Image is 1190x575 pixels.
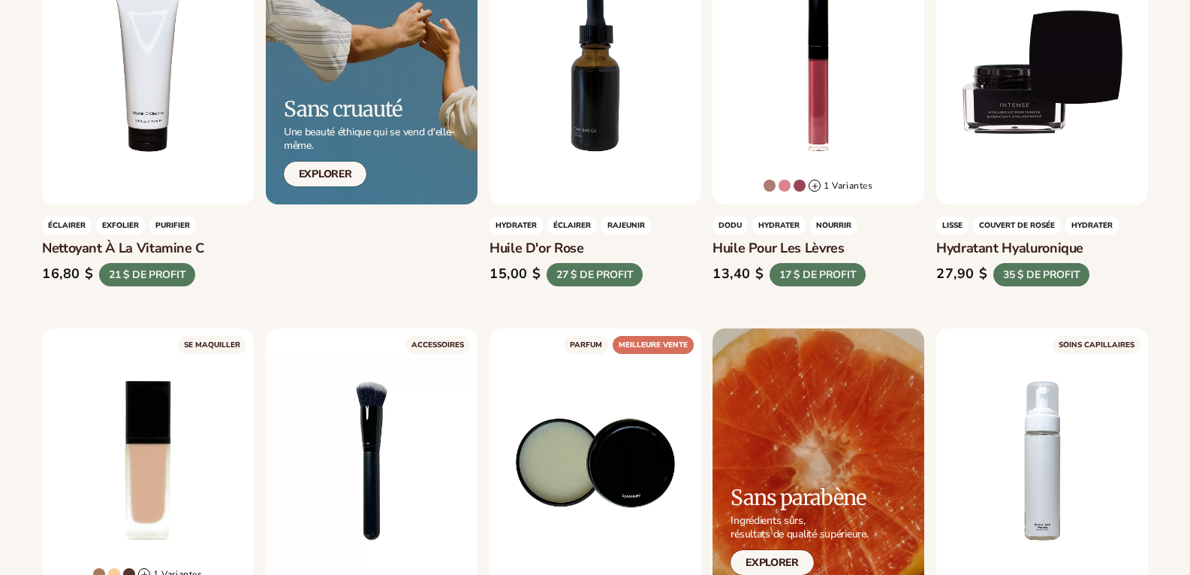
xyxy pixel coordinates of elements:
[936,265,987,283] font: 27,90 $
[1003,268,1080,282] font: 35 $ ​​DE PROFIT
[155,220,190,231] font: purifier
[490,239,584,257] font: Huile d'or rose
[758,220,800,231] font: HYDRATER
[102,220,139,231] font: exfolier
[42,265,93,283] font: 16,80 $
[553,220,591,231] font: Éclairer
[712,265,764,283] font: 13,40 $
[284,95,402,123] font: Sans cruauté
[780,268,857,282] font: 17 $ DE PROFIT
[936,239,1083,257] font: Hydratant hyaluronique
[496,220,537,231] font: HYDRATER
[816,220,851,231] font: nourrir
[284,125,455,153] font: Une beauté éthique qui se vend d'elle-même.
[731,513,805,528] font: Ingrédients sûrs,
[556,268,633,282] font: 27 $ DE PROFIT
[942,220,963,231] font: Lisse
[607,220,645,231] font: rajeunir
[731,527,868,541] font: résultats de qualité supérieure.
[109,268,185,282] font: 21 $ DE PROFIT
[48,220,86,231] font: éclairer
[719,220,742,231] font: Dodu
[731,550,813,575] a: Explorer
[42,239,204,257] font: Nettoyant à la vitamine C
[284,162,366,186] a: Explorer
[712,239,844,257] font: Huile pour les lèvres
[731,484,865,511] font: Sans parabène
[1071,220,1113,231] font: hydrater
[490,265,541,283] font: 15,00 $
[979,220,1055,231] font: couvert de rosée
